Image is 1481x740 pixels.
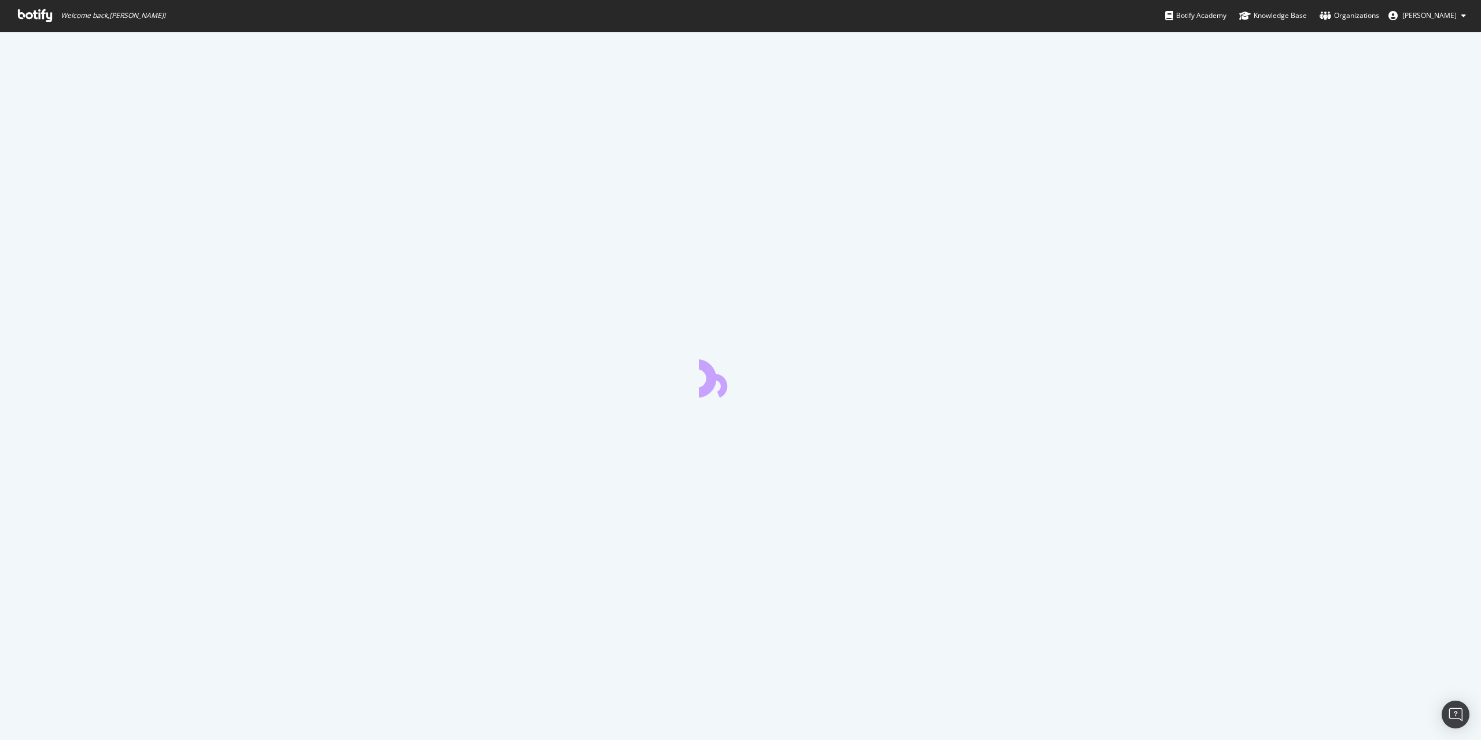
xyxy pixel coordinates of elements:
[699,356,782,397] div: animation
[1165,10,1226,21] div: Botify Academy
[1402,10,1457,20] span: Alex Dahms
[1379,6,1475,25] button: [PERSON_NAME]
[1239,10,1307,21] div: Knowledge Base
[1442,701,1469,728] div: Open Intercom Messenger
[61,11,165,20] span: Welcome back, [PERSON_NAME] !
[1320,10,1379,21] div: Organizations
